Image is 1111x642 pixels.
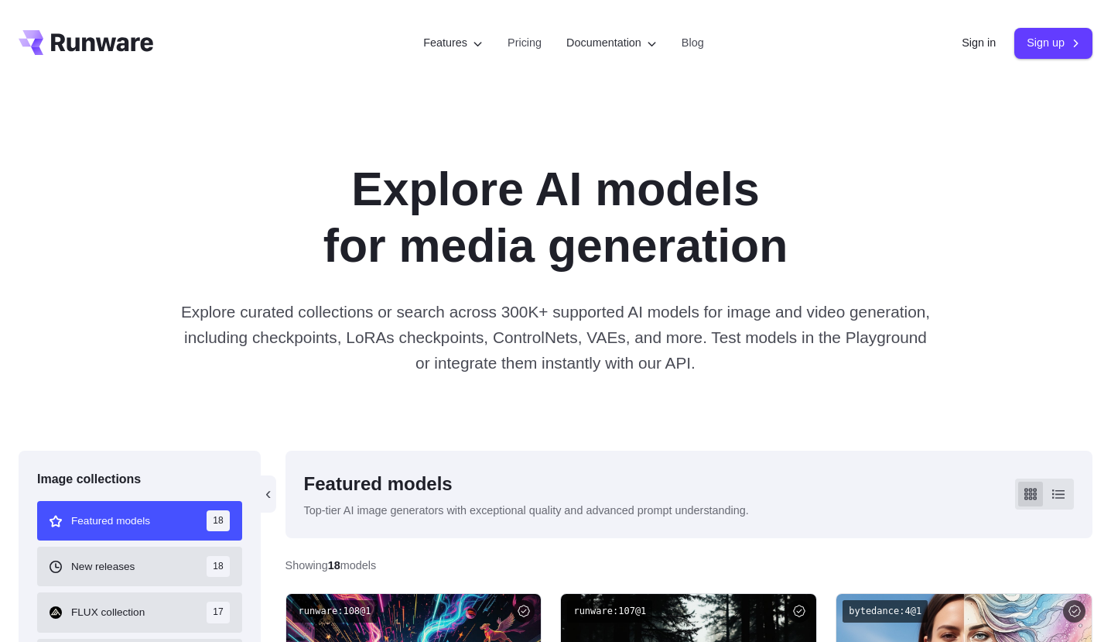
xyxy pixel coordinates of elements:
span: 18 [207,510,229,531]
code: runware:107@1 [567,600,652,623]
a: Sign up [1014,28,1092,58]
label: Features [423,34,483,52]
a: Pricing [508,34,542,52]
button: ‹ [261,475,276,513]
button: FLUX collection 17 [37,592,242,632]
span: 17 [207,602,229,623]
div: Featured models [304,469,749,499]
span: 18 [207,556,229,577]
code: bytedance:4@1 [843,600,928,623]
p: Top-tier AI image generators with exceptional quality and advanced prompt understanding. [304,502,749,520]
button: New releases 18 [37,547,242,586]
p: Explore curated collections or search across 300K+ supported AI models for image and video genera... [179,299,932,376]
span: New releases [71,558,135,575]
a: Go to / [19,30,153,55]
span: Featured models [71,513,150,530]
a: Sign in [962,34,996,52]
span: FLUX collection [71,604,145,621]
div: Image collections [37,469,242,489]
strong: 18 [328,559,340,572]
code: runware:108@1 [292,600,378,623]
label: Documentation [566,34,657,52]
div: Showing models [285,557,377,575]
button: Featured models 18 [37,501,242,541]
h1: Explore AI models for media generation [126,161,985,274]
a: Blog [682,34,704,52]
